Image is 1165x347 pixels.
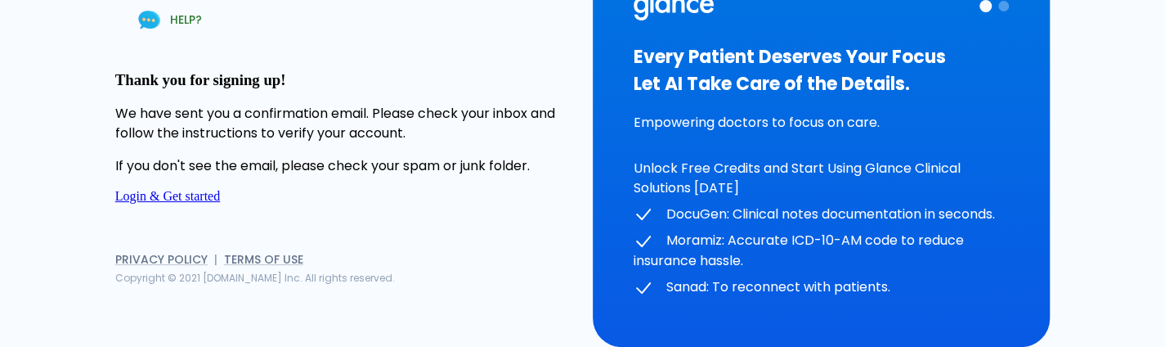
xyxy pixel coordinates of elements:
[115,251,208,268] a: Privacy Policy
[634,277,1010,298] p: Sanad: To reconnect with patients.
[634,231,1010,271] p: Moramiz: Accurate ICD-10-AM code to reduce insurance hassle.
[214,251,217,268] span: |
[135,6,164,34] img: Chat Support
[634,159,1010,198] p: Unlock Free Credits and Start Using Glance Clinical Solutions [DATE]
[115,104,573,143] p: We have sent you a confirmation email. Please check your inbox and follow the instructions to ver...
[115,271,395,285] span: Copyright © 2021 [DOMAIN_NAME] Inc. All rights reserved.
[115,189,220,203] a: Login & Get started
[634,43,1010,97] h3: Every Patient Deserves Your Focus Let AI Take Care of the Details.
[115,71,573,89] h3: Thank you for signing up!
[115,156,573,176] p: If you don't see the email, please check your spam or junk folder.
[634,205,1010,225] p: DocuGen: Clinical notes documentation in seconds.
[224,251,303,268] a: Terms of Use
[634,113,1010,133] p: Empowering doctors to focus on care.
